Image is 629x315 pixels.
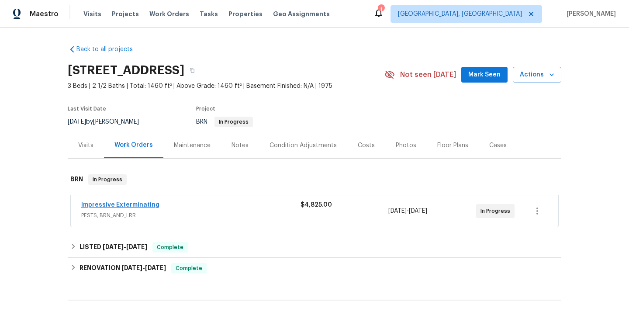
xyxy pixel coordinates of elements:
span: 3 Beds | 2 1/2 Baths | Total: 1460 ft² | Above Grade: 1460 ft² | Basement Finished: N/A | 1975 [68,82,384,90]
span: PESTS, BRN_AND_LRR [81,211,301,220]
span: Complete [153,243,187,252]
div: by [PERSON_NAME] [68,117,149,127]
span: [DATE] [68,119,86,125]
span: Last Visit Date [68,106,106,111]
div: Costs [358,141,375,150]
span: $4,825.00 [301,202,332,208]
div: Notes [232,141,249,150]
span: - [103,244,147,250]
span: [GEOGRAPHIC_DATA], [GEOGRAPHIC_DATA] [398,10,522,18]
span: BRN [196,119,253,125]
div: BRN In Progress [68,166,561,194]
span: Visits [83,10,101,18]
div: Condition Adjustments [270,141,337,150]
button: Actions [513,67,561,83]
span: Mark Seen [468,69,501,80]
div: 1 [378,5,384,14]
span: Maestro [30,10,59,18]
button: Copy Address [184,62,200,78]
h6: RENOVATION [79,263,166,273]
span: [DATE] [103,244,124,250]
span: [DATE] [388,208,407,214]
span: [DATE] [121,265,142,271]
span: Properties [228,10,263,18]
span: Geo Assignments [273,10,330,18]
div: Visits [78,141,93,150]
span: Project [196,106,215,111]
div: Photos [396,141,416,150]
div: RENOVATION [DATE]-[DATE]Complete [68,258,561,279]
span: Tasks [200,11,218,17]
div: Maintenance [174,141,211,150]
span: In Progress [480,207,514,215]
span: [DATE] [409,208,427,214]
div: LISTED [DATE]-[DATE]Complete [68,237,561,258]
span: Not seen [DATE] [400,70,456,79]
button: Mark Seen [461,67,508,83]
h6: BRN [70,174,83,185]
a: Back to all projects [68,45,152,54]
span: Complete [172,264,206,273]
span: Work Orders [149,10,189,18]
span: - [121,265,166,271]
span: Projects [112,10,139,18]
span: Actions [520,69,554,80]
h6: LISTED [79,242,147,253]
span: [PERSON_NAME] [563,10,616,18]
span: In Progress [215,119,252,125]
h2: [STREET_ADDRESS] [68,66,184,75]
span: In Progress [89,175,126,184]
span: [DATE] [145,265,166,271]
div: Cases [489,141,507,150]
a: Impressive Exterminating [81,202,159,208]
div: Work Orders [114,141,153,149]
div: Floor Plans [437,141,468,150]
span: - [388,207,427,215]
span: [DATE] [126,244,147,250]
